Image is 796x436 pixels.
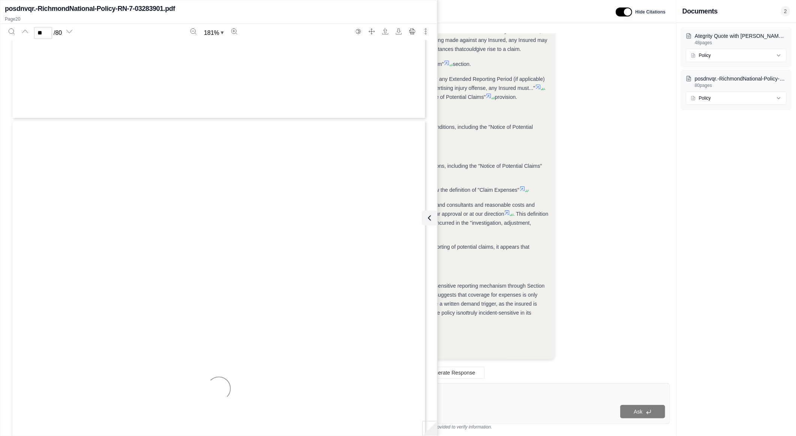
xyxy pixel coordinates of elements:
button: Zoom out [187,25,199,37]
button: Regenerate Response [407,367,485,379]
span: give rise to a claim. [476,46,521,52]
span: for reporting of potential claims, it appears that coverage for expenses is only triggered [234,244,530,259]
p: Ategrity Quote with SAM.pdf [695,32,787,40]
button: Zoom document [201,27,227,39]
span: . The General Conditions, including the "Notice of Potential Claims" [386,163,542,169]
h3: Documents [682,6,718,16]
button: Download [393,25,405,37]
input: Enter a page number [34,27,52,39]
button: Ategrity Quote with [PERSON_NAME].pdf48pages [686,32,787,46]
button: Previous page [19,25,31,37]
p: 80 pages [695,82,787,88]
span: section. [453,61,471,67]
p: Page 20 [5,16,432,22]
em: could [464,46,476,52]
em: not [460,310,467,316]
p: posdnvqr.-RichmondNational-Policy-RN-7-03283901.pdf [695,75,787,82]
h2: posdnvqr.-RichmondNational-Policy-RN-7-03283901.pdf [5,3,175,14]
button: Print [406,25,418,37]
button: More actions [420,25,432,37]
div: *Use references provided to verify information. [222,424,670,430]
button: Next page [63,25,75,37]
button: Zoom in [228,25,240,37]
span: 2 [781,6,790,16]
span: provision. [495,94,517,100]
button: Search [6,25,18,37]
button: Full screen [366,25,378,37]
span: Now, I need to determine if there is any language about pre-claim expenses. I will review the def... [234,187,519,193]
span: Regenerate Response [423,370,475,376]
span: Hide Citations [635,9,666,15]
button: posdnvqr.-RichmondNational-Policy-RN-7-03283901.pdf80pages [686,75,787,88]
span: / 80 [54,28,62,37]
span: 181 % [204,28,219,37]
button: Open file [379,25,391,37]
button: Switch to the dark theme [352,25,364,37]
p: 48 pages [695,40,787,46]
span: Ask [634,409,642,415]
button: Ask [620,405,665,418]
